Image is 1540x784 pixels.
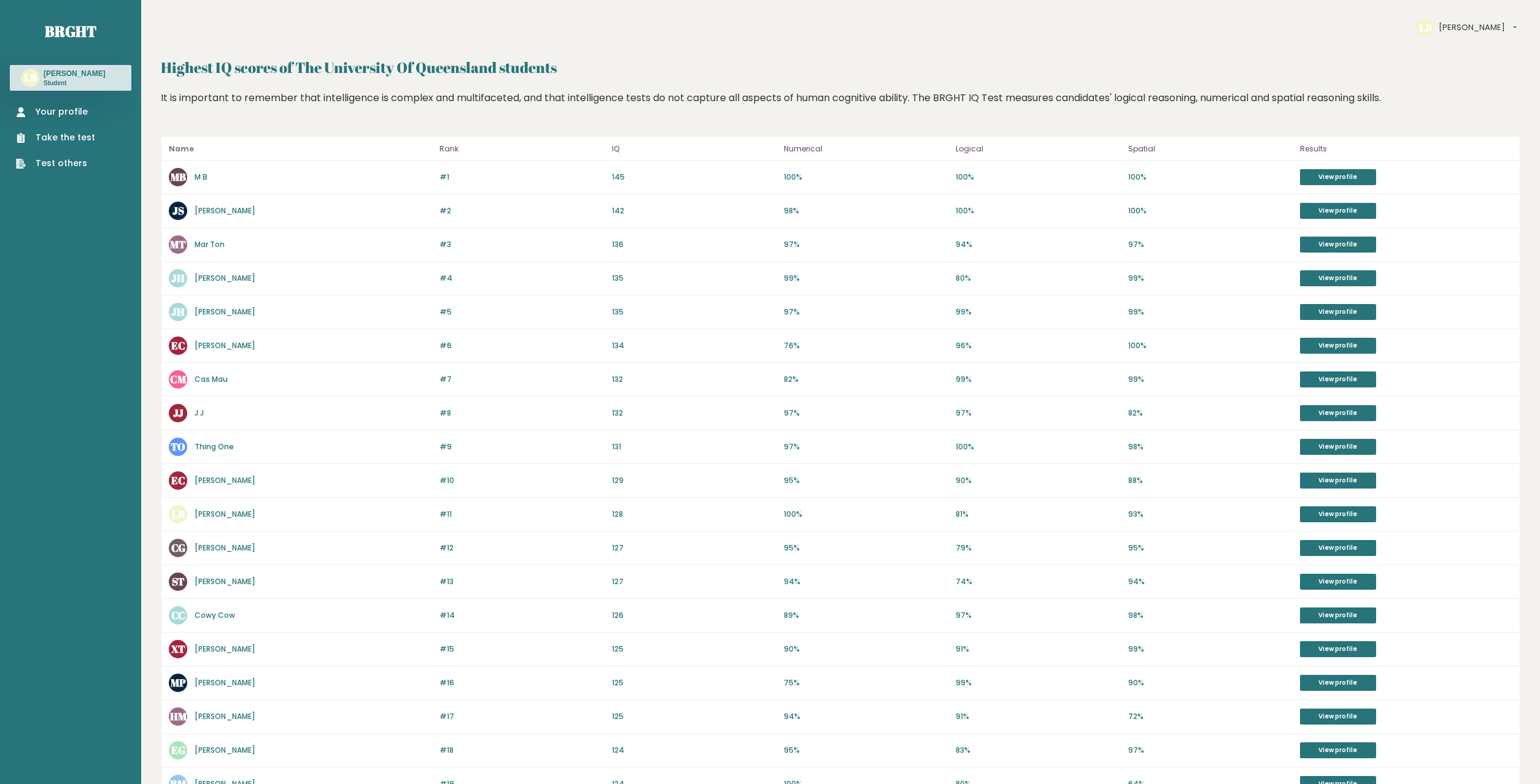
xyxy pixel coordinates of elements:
[171,271,185,285] text: JH
[956,441,1120,452] p: 100%
[956,273,1120,284] p: 80%
[195,576,255,587] a: [PERSON_NAME]
[956,239,1120,250] p: 94%
[1300,506,1376,522] a: View profile
[612,542,776,554] p: 127
[195,711,255,721] a: [PERSON_NAME]
[612,475,776,486] p: 129
[784,239,948,250] p: 97%
[44,79,106,88] p: Student
[1128,509,1293,520] p: 93%
[1419,20,1432,34] text: LB
[44,69,106,78] h3: [PERSON_NAME]
[439,306,604,318] p: #5
[1300,237,1376,253] a: View profile
[439,142,604,156] p: Rank
[784,509,948,520] p: 100%
[784,306,948,318] p: 97%
[171,473,185,487] text: EC
[1300,169,1376,185] a: View profile
[784,475,948,486] p: 95%
[1128,172,1293,183] p: 100%
[195,509,255,519] a: [PERSON_NAME]
[439,408,604,419] p: #8
[612,172,776,183] p: 145
[956,745,1120,756] p: 83%
[1439,21,1517,34] button: [PERSON_NAME]
[439,745,604,756] p: #18
[172,574,185,588] text: ST
[170,372,187,386] text: CM
[171,440,185,454] text: TO
[1300,675,1376,691] a: View profile
[1300,473,1376,489] a: View profile
[612,142,776,156] p: IQ
[169,143,194,154] b: Name
[784,677,948,688] p: 75%
[956,205,1120,216] p: 100%
[956,576,1120,587] p: 74%
[171,541,185,555] text: CG
[1128,576,1293,587] p: 94%
[1300,371,1376,387] a: View profile
[784,340,948,351] p: 76%
[784,172,948,183] p: 100%
[439,205,604,216] p: #2
[1128,340,1293,351] p: 100%
[439,441,604,452] p: #9
[1128,441,1293,452] p: 98%
[45,21,96,41] a: Brght
[1128,644,1293,655] p: 99%
[1128,677,1293,688] p: 90%
[612,745,776,756] p: 124
[612,205,776,216] p: 142
[612,441,776,452] p: 131
[439,172,604,183] p: #1
[195,677,255,688] a: [PERSON_NAME]
[195,340,255,351] a: [PERSON_NAME]
[956,711,1120,722] p: 91%
[439,239,604,250] p: #3
[612,677,776,688] p: 125
[612,340,776,351] p: 134
[1300,270,1376,286] a: View profile
[784,610,948,621] p: 89%
[1128,205,1293,216] p: 100%
[1300,540,1376,556] a: View profile
[439,542,604,554] p: #12
[612,239,776,250] p: 136
[16,105,95,118] a: Your profile
[1128,374,1293,385] p: 99%
[956,306,1120,318] p: 99%
[439,475,604,486] p: #10
[195,306,255,317] a: [PERSON_NAME]
[784,576,948,587] p: 94%
[439,711,604,722] p: #17
[784,711,948,722] p: 94%
[439,509,604,520] p: #11
[612,374,776,385] p: 132
[170,237,186,251] text: MT
[612,576,776,587] p: 127
[784,745,948,756] p: 95%
[1300,742,1376,758] a: View profile
[171,305,185,319] text: JH
[784,408,948,419] p: 97%
[195,475,255,485] a: [PERSON_NAME]
[784,441,948,452] p: 97%
[1300,641,1376,657] a: View profile
[1128,142,1293,156] p: Spatial
[1128,239,1293,250] p: 97%
[1128,542,1293,554] p: 95%
[1300,142,1512,156] p: Results
[784,273,948,284] p: 99%
[612,306,776,318] p: 135
[161,56,1520,78] h2: Highest IQ scores of The University Of Queensland students
[1300,574,1376,590] a: View profile
[956,408,1120,419] p: 97%
[171,338,185,352] text: EC
[612,644,776,655] p: 125
[171,642,185,656] text: XT
[195,745,255,755] a: [PERSON_NAME]
[195,273,255,283] a: [PERSON_NAME]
